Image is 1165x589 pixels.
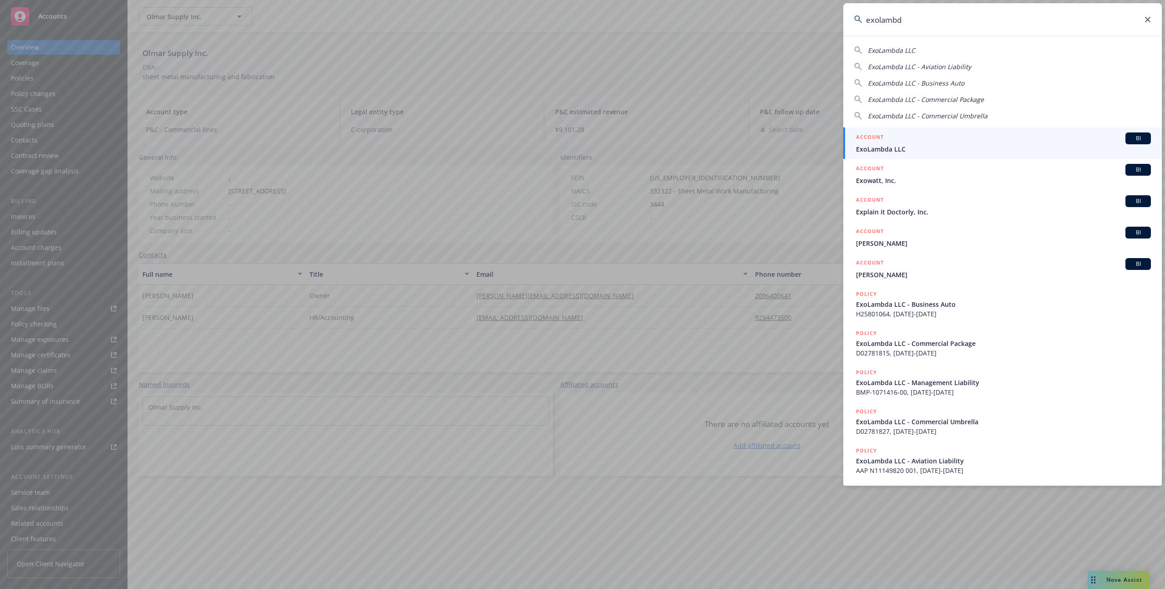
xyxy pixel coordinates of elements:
h5: POLICY [856,446,877,455]
span: ExoLambda LLC - Business Auto [868,79,964,87]
span: BI [1129,134,1147,142]
h5: ACCOUNT [856,195,884,206]
h5: ACCOUNT [856,258,884,269]
h5: ACCOUNT [856,132,884,143]
span: ExoLambda LLC - Commercial Package [856,339,1151,348]
span: ExoLambda LLC - Business Auto [856,300,1151,309]
span: Exowatt, Inc. [856,176,1151,185]
h5: POLICY [856,407,877,416]
h5: POLICY [856,329,877,338]
span: [PERSON_NAME] [856,270,1151,279]
span: ExoLambda LLC - Aviation Liability [868,62,971,71]
h5: POLICY [856,289,877,299]
span: BI [1129,166,1147,174]
span: D02781827, [DATE]-[DATE] [856,427,1151,436]
a: ACCOUNTBIExplain it Doctorly, Inc. [843,190,1162,222]
h5: POLICY [856,368,877,377]
span: [PERSON_NAME] [856,239,1151,248]
span: H25801064, [DATE]-[DATE] [856,309,1151,319]
a: ACCOUNTBIExoLambda LLC [843,127,1162,159]
a: ACCOUNTBI[PERSON_NAME] [843,222,1162,253]
span: Explain it Doctorly, Inc. [856,207,1151,217]
span: ExoLambda LLC - Aviation Liability [856,456,1151,466]
span: ExoLambda LLC - Management Liability [856,378,1151,387]
span: ExoLambda LLC - Commercial Package [868,95,984,104]
a: POLICYExoLambda LLC - Management LiabilityBMP-1071416-00, [DATE]-[DATE] [843,363,1162,402]
a: ACCOUNTBIExowatt, Inc. [843,159,1162,190]
span: BI [1129,228,1147,237]
h5: ACCOUNT [856,227,884,238]
h5: ACCOUNT [856,164,884,175]
span: BMP-1071416-00, [DATE]-[DATE] [856,387,1151,397]
span: D02781815, [DATE]-[DATE] [856,348,1151,358]
a: POLICYExoLambda LLC - Commercial PackageD02781815, [DATE]-[DATE] [843,324,1162,363]
a: POLICYExoLambda LLC - Commercial UmbrellaD02781827, [DATE]-[DATE] [843,402,1162,441]
span: ExoLambda LLC [868,46,915,55]
a: ACCOUNTBI[PERSON_NAME] [843,253,1162,284]
span: AAP N11149820 001, [DATE]-[DATE] [856,466,1151,475]
a: POLICYExoLambda LLC - Aviation LiabilityAAP N11149820 001, [DATE]-[DATE] [843,441,1162,480]
a: POLICYExoLambda LLC - Business AutoH25801064, [DATE]-[DATE] [843,284,1162,324]
span: ExoLambda LLC [856,144,1151,154]
span: ExoLambda LLC - Commercial Umbrella [868,112,988,120]
span: ExoLambda LLC - Commercial Umbrella [856,417,1151,427]
input: Search... [843,3,1162,36]
span: BI [1129,260,1147,268]
span: BI [1129,197,1147,205]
